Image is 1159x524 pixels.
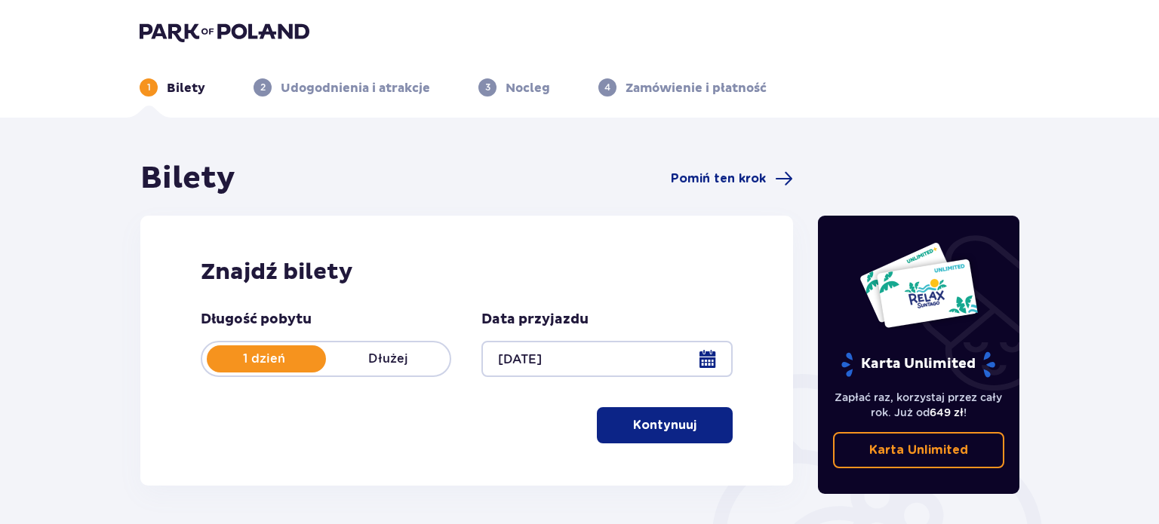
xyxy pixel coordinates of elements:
a: Pomiń ten krok [671,170,793,188]
p: Udogodnienia i atrakcje [281,80,430,97]
span: Pomiń ten krok [671,170,766,187]
p: Bilety [167,80,205,97]
p: 1 [147,81,151,94]
span: 649 zł [930,406,964,418]
p: Zamówienie i płatność [626,80,767,97]
p: Nocleg [506,80,550,97]
p: Data przyjazdu [481,311,589,329]
div: 4Zamówienie i płatność [598,78,767,97]
p: Dłużej [326,351,450,367]
h1: Bilety [140,160,235,198]
div: 3Nocleg [478,78,550,97]
img: Dwie karty całoroczne do Suntago z napisem 'UNLIMITED RELAX', na białym tle z tropikalnymi liśćmi... [859,241,979,329]
h2: Znajdź bilety [201,258,733,287]
p: Zapłać raz, korzystaj przez cały rok. Już od ! [833,390,1005,420]
p: Karta Unlimited [840,351,997,378]
a: Karta Unlimited [833,432,1005,468]
img: Park of Poland logo [140,21,309,42]
p: 1 dzień [202,351,326,367]
p: Kontynuuj [633,417,696,434]
p: Karta Unlimited [869,442,968,458]
button: Kontynuuj [597,407,733,443]
div: 2Udogodnienia i atrakcje [254,78,430,97]
p: 3 [485,81,490,94]
p: 2 [260,81,266,94]
p: 4 [604,81,610,94]
p: Długość pobytu [201,311,312,329]
div: 1Bilety [140,78,205,97]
